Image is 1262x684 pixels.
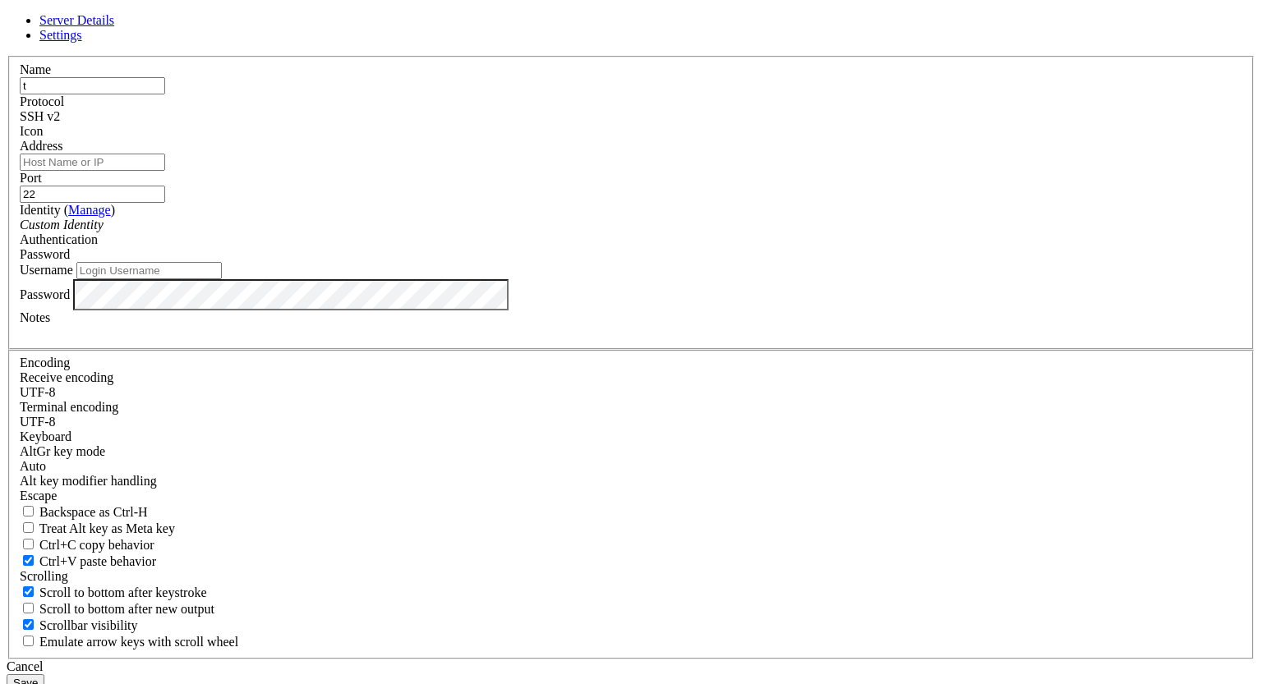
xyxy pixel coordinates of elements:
input: Scrollbar visibility [23,619,34,630]
span: Password [20,247,70,261]
input: Port Number [20,186,165,203]
label: The vertical scrollbar mode. [20,618,138,632]
label: Scroll to bottom after new output. [20,602,214,616]
label: Whether to scroll to the bottom on any keystroke. [20,585,207,599]
label: Authentication [20,232,98,246]
label: Notes [20,310,50,324]
label: Password [20,287,70,301]
label: Whether the Alt key acts as a Meta key or as a distinct Alt key. [20,521,175,535]
label: Ctrl-C copies if true, send ^C to host if false. Ctrl-Shift-C sends ^C to host if true, copies if... [20,538,154,552]
input: Server Name [20,77,165,94]
input: Emulate arrow keys with scroll wheel [23,636,34,646]
label: Icon [20,124,43,138]
span: Scroll to bottom after keystroke [39,585,207,599]
div: UTF-8 [20,385,1242,400]
label: Encoding [20,356,70,370]
span: Ctrl+V paste behavior [39,554,156,568]
div: Auto [20,459,1242,474]
input: Ctrl+C copy behavior [23,539,34,549]
span: Scrollbar visibility [39,618,138,632]
label: Ctrl+V pastes if true, sends ^V to host if false. Ctrl+Shift+V sends ^V to host if true, pastes i... [20,554,156,568]
div: SSH v2 [20,109,1242,124]
label: When using the alternative screen buffer, and DECCKM (Application Cursor Keys) is active, mouse w... [20,635,238,649]
span: Scroll to bottom after new output [39,602,214,616]
label: Set the expected encoding for data received from the host. If the encodings do not match, visual ... [20,444,105,458]
a: Manage [68,203,111,217]
input: Ctrl+V paste behavior [23,555,34,566]
label: Set the expected encoding for data received from the host. If the encodings do not match, visual ... [20,370,113,384]
a: Server Details [39,13,114,27]
label: Address [20,139,62,153]
label: Name [20,62,51,76]
label: Protocol [20,94,64,108]
input: Scroll to bottom after new output [23,603,34,613]
div: Custom Identity [20,218,1242,232]
div: Password [20,247,1242,262]
i: Custom Identity [20,218,104,232]
label: Scrolling [20,569,68,583]
a: Settings [39,28,82,42]
label: The default terminal encoding. ISO-2022 enables character map translations (like graphics maps). ... [20,400,118,414]
div: Escape [20,489,1242,503]
span: Ctrl+C copy behavior [39,538,154,552]
span: Treat Alt key as Meta key [39,521,175,535]
label: Keyboard [20,429,71,443]
label: Username [20,263,73,277]
label: Port [20,171,42,185]
span: Emulate arrow keys with scroll wheel [39,635,238,649]
label: Controls how the Alt key is handled. Escape: Send an ESC prefix. 8-Bit: Add 128 to the typed char... [20,474,157,488]
input: Treat Alt key as Meta key [23,522,34,533]
span: ( ) [64,203,115,217]
div: Cancel [7,659,1255,674]
span: Backspace as Ctrl-H [39,505,148,519]
label: Identity [20,203,115,217]
span: SSH v2 [20,109,60,123]
input: Host Name or IP [20,154,165,171]
span: Escape [20,489,57,503]
input: Scroll to bottom after keystroke [23,586,34,597]
div: UTF-8 [20,415,1242,429]
span: UTF-8 [20,385,56,399]
span: UTF-8 [20,415,56,429]
input: Login Username [76,262,222,279]
span: Auto [20,459,46,473]
input: Backspace as Ctrl-H [23,506,34,516]
label: If true, the backspace should send BS ('\x08', aka ^H). Otherwise the backspace key should send '... [20,505,148,519]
